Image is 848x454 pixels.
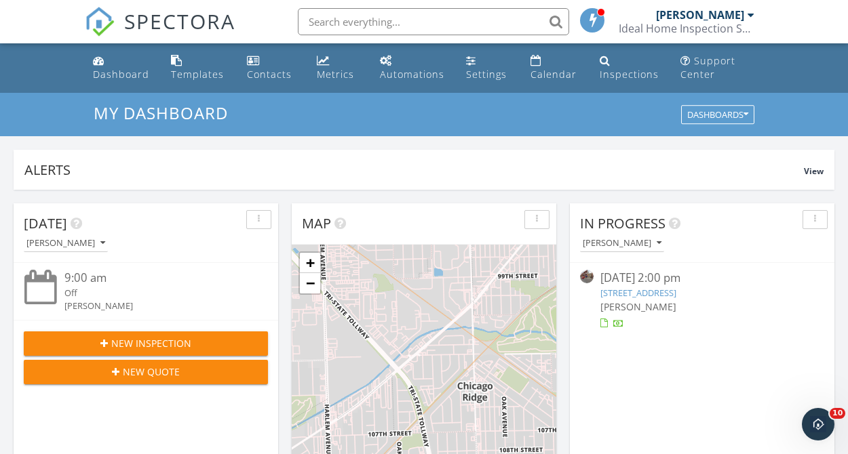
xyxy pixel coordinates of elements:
[804,165,824,177] span: View
[580,214,666,232] span: In Progress
[85,18,235,47] a: SPECTORA
[298,8,569,35] input: Search everything...
[461,49,514,87] a: Settings
[656,8,744,22] div: [PERSON_NAME]
[24,234,108,253] button: [PERSON_NAME]
[111,336,191,350] span: New Inspection
[24,360,268,384] button: New Quote
[594,49,664,87] a: Inspections
[94,102,228,124] span: My Dashboard
[525,49,583,87] a: Calendar
[687,110,748,120] div: Dashboards
[600,300,676,313] span: [PERSON_NAME]
[466,68,507,81] div: Settings
[242,49,301,87] a: Contacts
[64,287,248,300] div: Off
[600,270,804,287] div: [DATE] 2:00 pm
[600,287,676,299] a: [STREET_ADDRESS]
[830,408,845,419] span: 10
[311,49,364,87] a: Metrics
[124,7,235,35] span: SPECTORA
[619,22,754,35] div: Ideal Home Inspection Services, LLC
[88,49,155,87] a: Dashboard
[580,234,664,253] button: [PERSON_NAME]
[26,239,105,248] div: [PERSON_NAME]
[85,7,115,37] img: The Best Home Inspection Software - Spectora
[302,214,331,232] span: Map
[681,106,754,125] button: Dashboards
[580,270,594,283] img: streetview
[600,68,659,81] div: Inspections
[24,161,804,179] div: Alerts
[531,68,577,81] div: Calendar
[680,54,735,81] div: Support Center
[675,49,760,87] a: Support Center
[317,68,354,81] div: Metrics
[802,408,834,440] iframe: Intercom live chat
[300,253,320,273] a: Zoom in
[171,68,224,81] div: Templates
[24,331,268,356] button: New Inspection
[247,68,292,81] div: Contacts
[300,273,320,293] a: Zoom out
[64,270,248,287] div: 9:00 am
[380,68,444,81] div: Automations
[123,365,180,379] span: New Quote
[583,239,661,248] div: [PERSON_NAME]
[580,270,824,330] a: [DATE] 2:00 pm [STREET_ADDRESS] [PERSON_NAME]
[374,49,450,87] a: Automations (Basic)
[24,214,67,232] span: [DATE]
[93,68,149,81] div: Dashboard
[64,300,248,312] div: [PERSON_NAME]
[166,49,230,87] a: Templates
